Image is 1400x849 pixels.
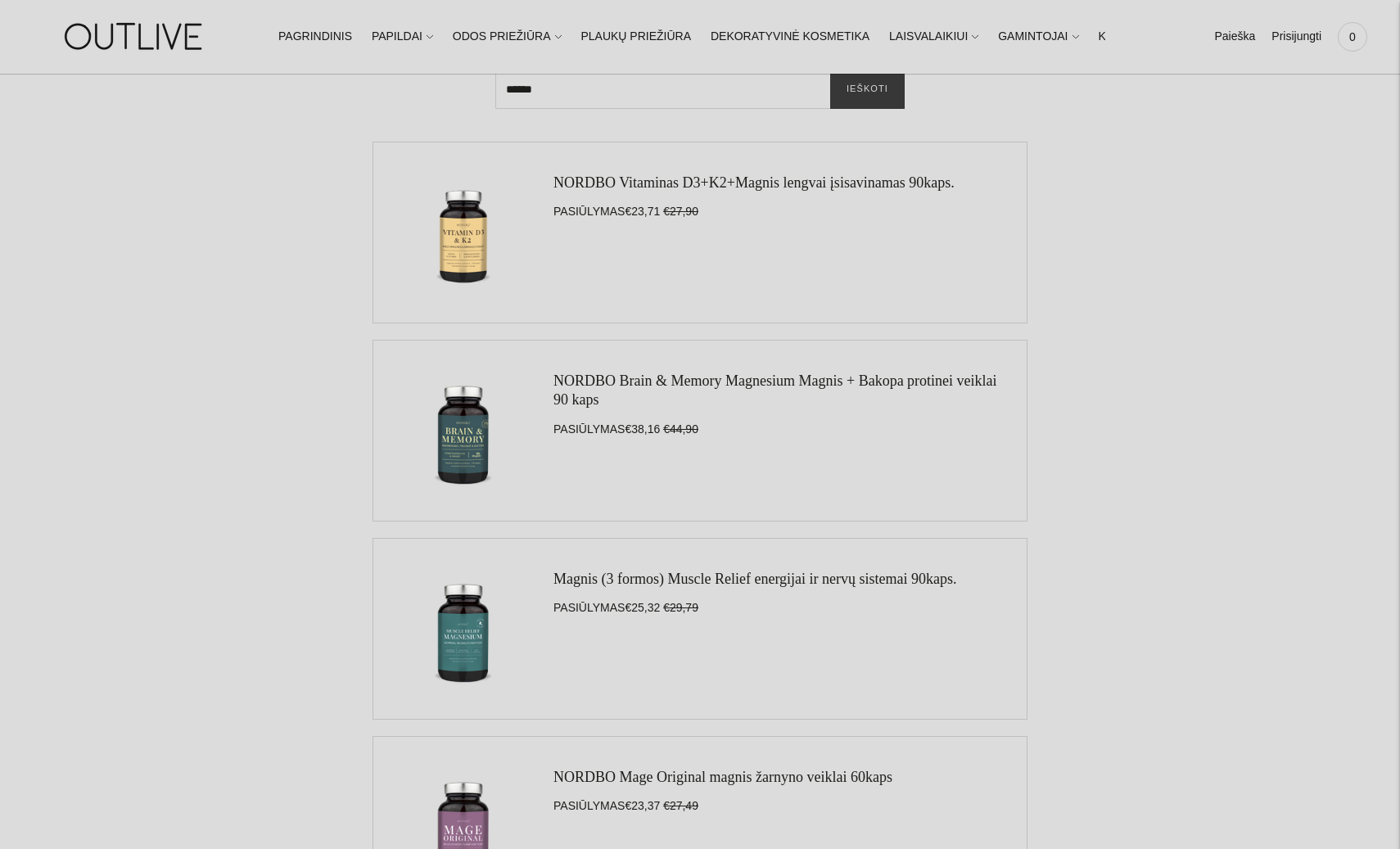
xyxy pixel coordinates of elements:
[1338,19,1367,55] a: 0
[553,159,955,306] div: PASIŪLYMAS
[998,19,1078,55] a: GAMINTOJAI
[553,769,892,785] a: NORDBO Mage Original magnis žarnyno veiklai 60kaps
[553,373,997,408] a: NORDBO Brain & Memory Magnesium Magnis + Bakopa protinei veiklai 90 kaps
[889,19,978,55] a: LAISVALAIKIUI
[625,799,660,812] span: €23,37
[625,205,660,218] span: €23,71
[711,19,869,55] a: DEKORATYVINĖ KOSMETIKA
[33,8,237,65] img: OUTLIVE
[830,70,905,109] button: Ieškoti
[553,357,1010,504] div: PASIŪLYMAS
[663,205,698,218] s: €27,90
[453,19,562,55] a: ODOS PRIEŽIŪRA
[278,19,352,55] a: PAGRINDINIS
[553,174,955,191] a: NORDBO Vitaminas D3+K2+Magnis lengvai įsisavinamas 90kaps.
[372,19,433,55] a: PAPILDAI
[663,601,698,614] s: €29,79
[625,422,660,436] span: €38,16
[663,799,698,812] s: €27,49
[625,601,660,614] span: €25,32
[1098,19,1161,55] a: KONTAKTAI
[1341,25,1364,48] span: 0
[1271,19,1321,55] a: Prisijungti
[553,555,957,702] div: PASIŪLYMAS
[553,571,957,587] a: Magnis (3 formos) Muscle Relief energijai ir nervų sistemai 90kaps.
[580,19,691,55] a: PLAUKŲ PRIEŽIŪRA
[663,422,698,436] s: €44,90
[1214,19,1255,55] a: Paieška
